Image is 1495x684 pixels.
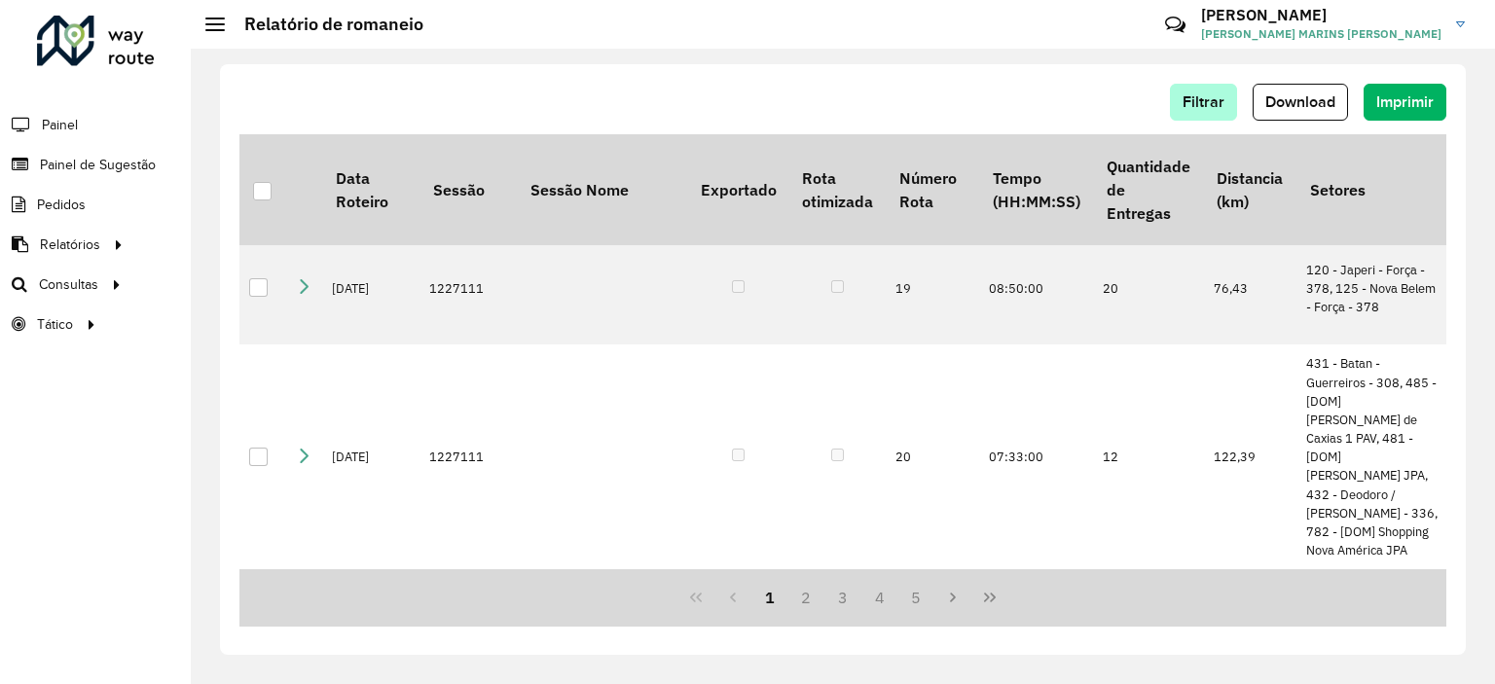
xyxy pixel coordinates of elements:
[37,314,73,335] span: Tático
[1204,232,1296,344] td: 76,43
[1364,84,1446,121] button: Imprimir
[886,344,983,569] td: 20
[934,579,971,616] button: Next Page
[751,579,788,616] button: 1
[1204,134,1296,245] th: Distancia (km)
[1093,232,1203,344] td: 20
[419,134,517,245] th: Sessão
[886,134,983,245] th: Número Rota
[824,579,861,616] button: 3
[979,232,1093,344] td: 08:50:00
[225,14,423,35] h2: Relatório de romaneio
[971,579,1008,616] button: Last Page
[1201,25,1441,43] span: [PERSON_NAME] MARINS [PERSON_NAME]
[1376,93,1434,110] span: Imprimir
[787,579,824,616] button: 2
[1093,134,1203,245] th: Quantidade de Entregas
[1170,84,1237,121] button: Filtrar
[1253,84,1348,121] button: Download
[979,344,1093,569] td: 07:33:00
[1296,232,1448,344] td: 120 - Japeri - Força - 378, 125 - Nova Belem - Força - 378
[898,579,935,616] button: 5
[1296,344,1448,569] td: 431 - Batan - Guerreiros - 308, 485 - [DOM] [PERSON_NAME] de Caxias 1 PAV, 481 - [DOM] [PERSON_NA...
[37,195,86,215] span: Pedidos
[1154,4,1196,46] a: Contato Rápido
[322,134,419,245] th: Data Roteiro
[40,234,100,255] span: Relatórios
[1183,93,1224,110] span: Filtrar
[419,232,517,344] td: 1227111
[687,134,789,245] th: Exportado
[42,115,78,135] span: Painel
[419,344,517,569] td: 1227111
[1296,134,1448,245] th: Setores
[517,134,687,245] th: Sessão Nome
[861,579,898,616] button: 4
[1204,344,1296,569] td: 122,39
[322,344,419,569] td: [DATE]
[979,134,1093,245] th: Tempo (HH:MM:SS)
[1093,344,1203,569] td: 12
[1201,6,1441,24] h3: [PERSON_NAME]
[40,155,156,175] span: Painel de Sugestão
[788,134,886,245] th: Rota otimizada
[886,232,983,344] td: 19
[1265,93,1335,110] span: Download
[322,232,419,344] td: [DATE]
[39,274,98,295] span: Consultas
